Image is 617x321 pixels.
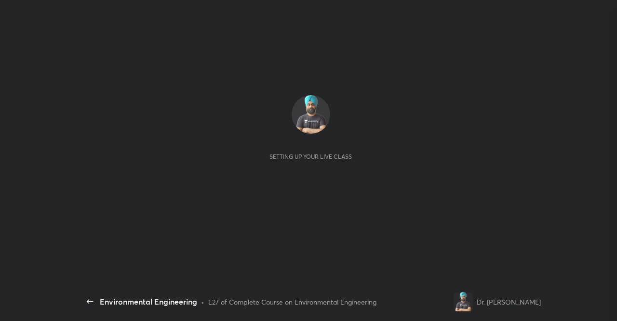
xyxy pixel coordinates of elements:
div: L27 of Complete Course on Environmental Engineering [208,297,376,307]
div: • [201,297,204,307]
img: 9d3c740ecb1b4446abd3172a233dfc7b.png [292,95,330,134]
div: Environmental Engineering [100,296,197,307]
div: Dr. [PERSON_NAME] [477,297,541,307]
img: 9d3c740ecb1b4446abd3172a233dfc7b.png [454,292,473,311]
div: Setting up your live class [269,153,352,160]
